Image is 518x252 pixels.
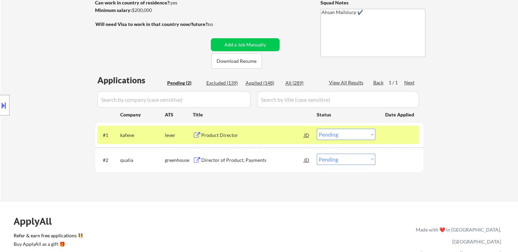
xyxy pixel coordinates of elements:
div: lever [165,132,193,139]
a: Refer & earn free applications 👯‍♀️ [14,233,273,240]
div: All (289) [285,80,319,86]
div: JD [303,154,310,166]
div: $200,000 [95,7,208,14]
div: qualia [120,157,165,164]
button: Download Resume [211,53,262,69]
div: ApplyAll [14,215,60,227]
a: Buy ApplyAll as a gift 🎁 [14,240,82,249]
div: greenhouse [165,157,193,164]
div: Company [120,111,165,118]
div: View All Results [329,79,365,86]
div: Excluded (139) [206,80,240,86]
div: Applied (148) [246,80,280,86]
input: Search by title (case sensitive) [257,91,419,108]
div: no [208,21,227,28]
strong: Minimum salary: [95,7,132,13]
div: Applications [97,76,165,84]
div: Date Applied [385,111,415,118]
div: Next [404,79,415,86]
button: Add a Job Manually [211,38,280,51]
div: Buy ApplyAll as a gift 🎁 [14,242,82,247]
div: Title [193,111,310,118]
div: Director of Product, Payments [201,157,304,164]
input: Search by company (case sensitive) [97,91,251,108]
div: kafene [120,132,165,139]
div: ATS [165,111,193,118]
div: 1 / 1 [389,79,404,86]
div: Made with ❤️ in [GEOGRAPHIC_DATA], [GEOGRAPHIC_DATA] [413,224,501,248]
div: Status [317,108,375,121]
div: JD [303,129,310,141]
div: Back [373,79,384,86]
div: Product Director [201,132,304,139]
strong: Will need Visa to work in that country now/future?: [95,21,209,27]
div: Pending (2) [167,80,201,86]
